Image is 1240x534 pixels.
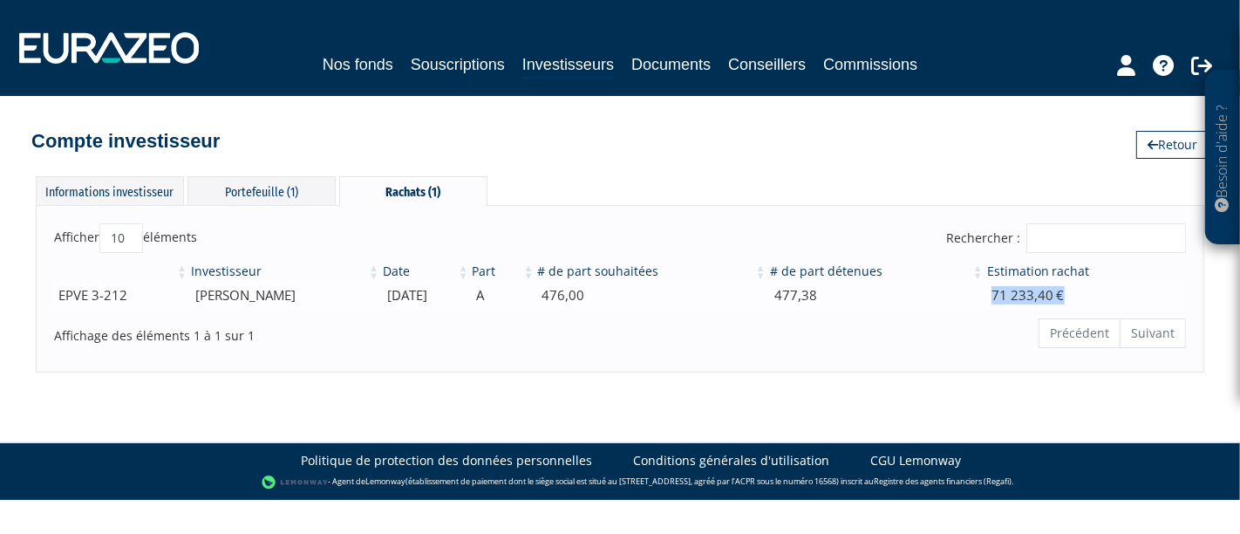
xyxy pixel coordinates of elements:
[411,52,505,77] a: Souscriptions
[728,52,806,77] a: Conseillers
[381,280,470,311] td: [DATE]
[471,263,536,280] th: Part: activer pour trier la colonne par ordre croissant
[54,223,197,253] label: Afficher éléments
[54,317,510,345] div: Affichage des éléments 1 à 1 sur 1
[301,452,592,469] a: Politique de protection des données personnelles
[768,263,985,280] th: # de part détenues: activer pour trier la colonne par ordre croissant
[381,263,470,280] th: Date: activer pour trier la colonne par ordre croissant
[985,263,1186,280] th: Estimation rachat
[189,263,381,280] th: Investisseur: activer pour trier la colonne par ordre croissant
[985,280,1186,311] td: 71 233,40 €
[522,52,614,79] a: Investisseurs
[1136,131,1209,159] a: Retour
[365,476,405,487] a: Lemonway
[870,452,961,469] a: CGU Lemonway
[262,474,329,491] img: logo-lemonway.png
[339,176,487,206] div: Rachats (1)
[633,452,829,469] a: Conditions générales d'utilisation
[946,223,1186,253] label: Rechercher :
[36,176,184,205] div: Informations investisseur
[874,476,1012,487] a: Registre des agents financiers (Regafi)
[31,131,220,152] h4: Compte investisseur
[323,52,393,77] a: Nos fonds
[187,176,336,205] div: Portefeuille (1)
[471,280,536,311] td: A
[54,280,189,311] td: EPVE 3-212
[19,32,199,64] img: 1732889491-logotype_eurazeo_blanc_rvb.png
[536,263,768,280] th: # de part souhaitées: activer pour trier la colonne par ordre croissant
[1213,79,1233,236] p: Besoin d'aide ?
[189,280,381,311] td: [PERSON_NAME]
[17,474,1223,491] div: - Agent de (établissement de paiement dont le siège social est situé au [STREET_ADDRESS], agréé p...
[768,280,985,311] td: 477,38
[54,263,189,280] th: &nbsp;: activer pour trier la colonne par ordre croissant
[823,52,917,77] a: Commissions
[99,223,143,253] select: Afficheréléments
[536,280,768,311] td: 476,00
[1026,223,1186,253] input: Rechercher :
[631,52,711,77] a: Documents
